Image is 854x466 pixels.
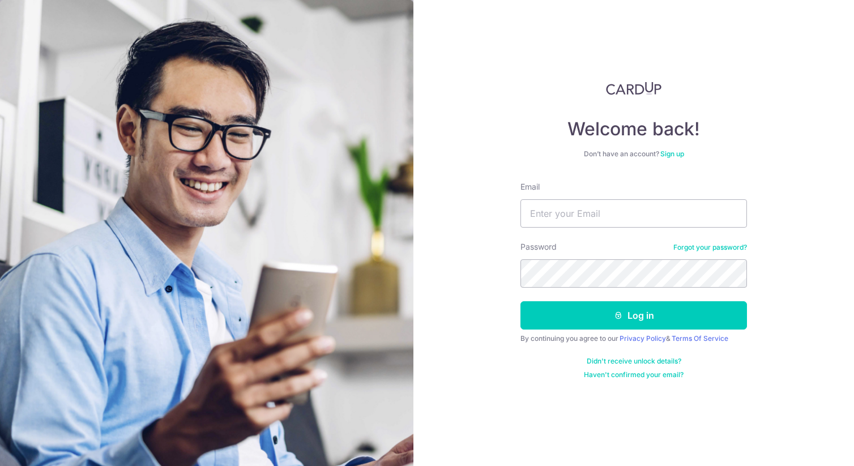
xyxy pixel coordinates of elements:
[520,181,540,193] label: Email
[606,82,661,95] img: CardUp Logo
[520,118,747,140] h4: Welcome back!
[520,149,747,159] div: Don’t have an account?
[673,243,747,252] a: Forgot your password?
[587,357,681,366] a: Didn't receive unlock details?
[520,301,747,330] button: Log in
[672,334,728,343] a: Terms Of Service
[584,370,684,379] a: Haven't confirmed your email?
[660,149,684,158] a: Sign up
[620,334,666,343] a: Privacy Policy
[520,241,557,253] label: Password
[520,334,747,343] div: By continuing you agree to our &
[520,199,747,228] input: Enter your Email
